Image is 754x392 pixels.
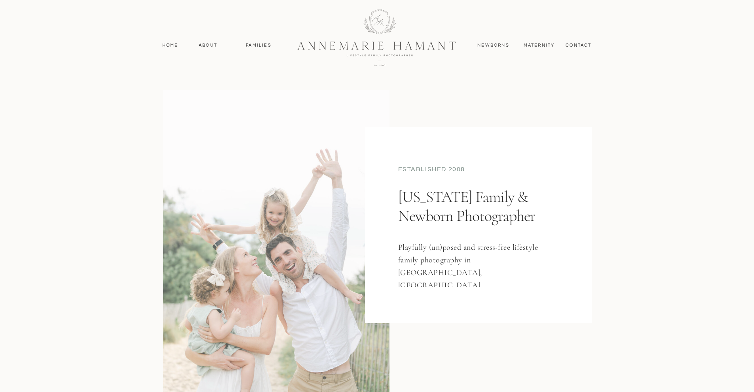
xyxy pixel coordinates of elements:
a: Newborns [475,42,513,49]
h3: Playfully (un)posed and stress-free lifestyle family photography in [GEOGRAPHIC_DATA], [GEOGRAPHI... [398,241,547,287]
h1: [US_STATE] Family & Newborn Photographer [398,187,555,256]
a: About [197,42,220,49]
a: Home [159,42,182,49]
a: contact [562,42,596,49]
div: established 2008 [398,165,559,175]
a: Families [241,42,277,49]
a: MAternity [524,42,554,49]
